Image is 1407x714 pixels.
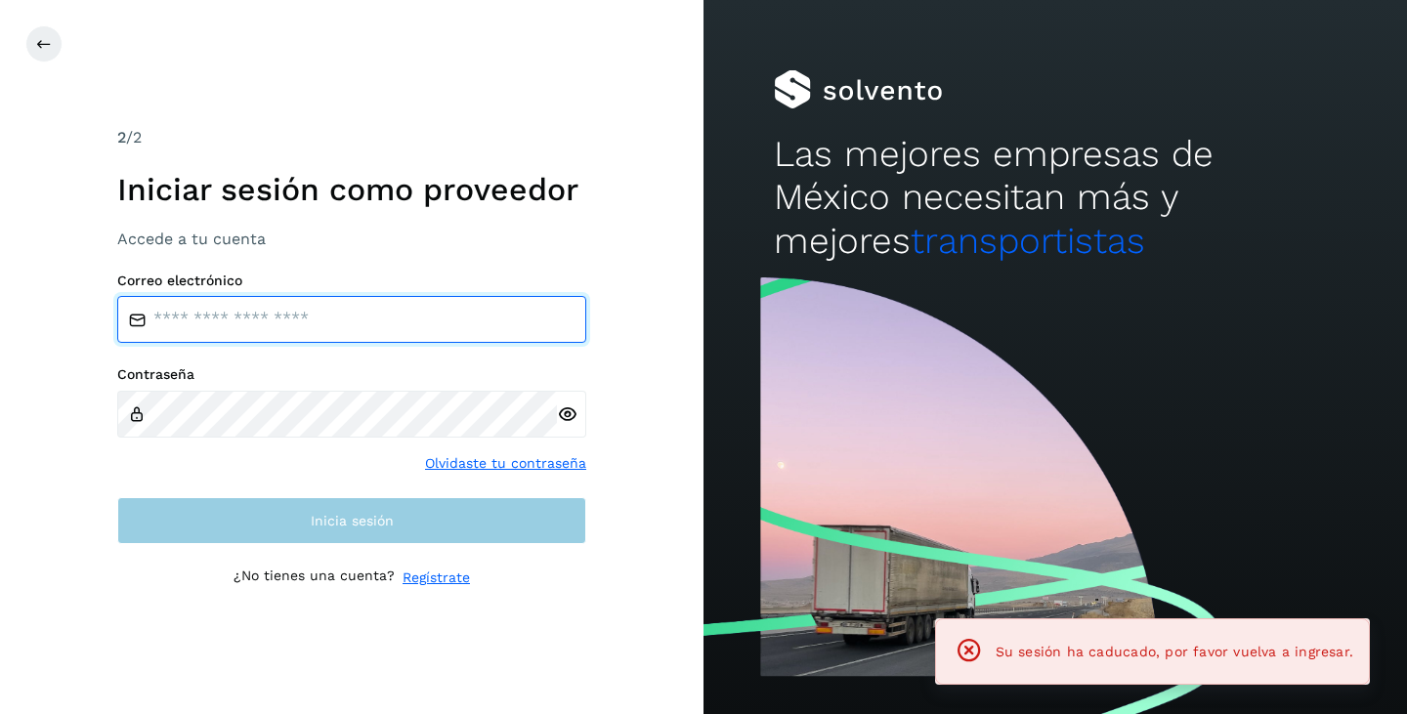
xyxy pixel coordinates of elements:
label: Contraseña [117,366,586,383]
h1: Iniciar sesión como proveedor [117,171,586,208]
h2: Las mejores empresas de México necesitan más y mejores [774,133,1337,263]
div: /2 [117,126,586,149]
span: 2 [117,128,126,147]
p: ¿No tienes una cuenta? [234,567,395,588]
span: Inicia sesión [311,514,394,527]
a: Olvidaste tu contraseña [425,453,586,474]
button: Inicia sesión [117,497,586,544]
a: Regístrate [403,567,470,588]
span: transportistas [911,220,1145,262]
h3: Accede a tu cuenta [117,230,586,248]
label: Correo electrónico [117,273,586,289]
span: Su sesión ha caducado, por favor vuelva a ingresar. [996,644,1353,659]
